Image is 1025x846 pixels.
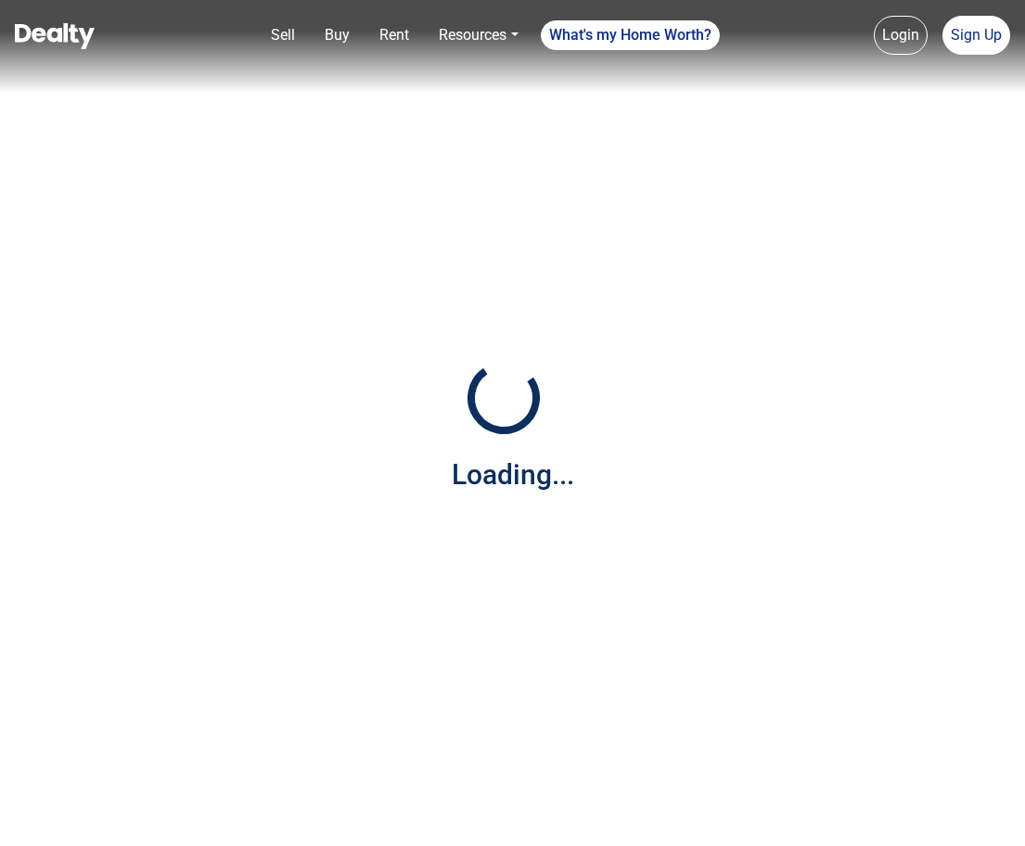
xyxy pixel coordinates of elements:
div: Loading... [452,454,574,495]
a: Resources [431,17,525,54]
a: Rent [372,17,416,54]
a: Login [874,16,928,55]
a: What's my Home Worth? [541,20,720,50]
img: Loading [457,352,550,444]
img: Dealty - Buy, Sell & Rent Homes [15,23,95,49]
a: Sell [263,17,302,54]
a: Sign Up [942,16,1010,55]
a: Buy [317,17,357,54]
